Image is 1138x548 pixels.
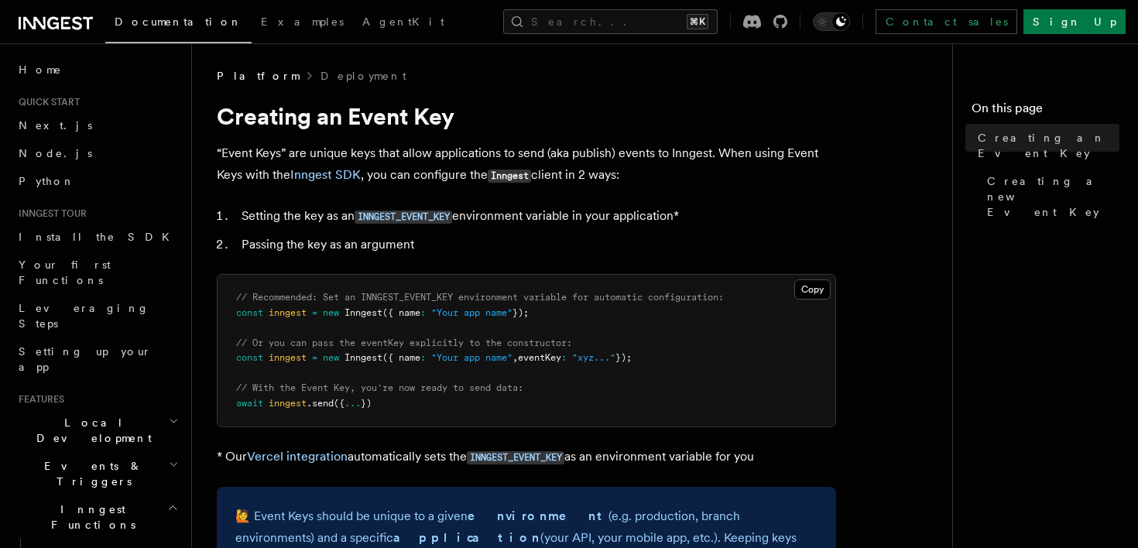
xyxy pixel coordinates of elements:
[236,398,263,409] span: await
[115,15,242,28] span: Documentation
[19,302,149,330] span: Leveraging Steps
[813,12,850,31] button: Toggle dark mode
[261,15,344,28] span: Examples
[217,68,299,84] span: Platform
[12,139,182,167] a: Node.js
[353,5,454,42] a: AgentKit
[978,130,1119,161] span: Creating an Event Key
[431,352,512,363] span: "Your app name"
[237,205,836,228] li: Setting the key as an environment variable in your application*
[420,352,426,363] span: :
[236,352,263,363] span: const
[431,307,512,318] span: "Your app name"
[467,449,564,464] a: INNGEST_EVENT_KEY
[972,124,1119,167] a: Creating an Event Key
[1023,9,1126,34] a: Sign Up
[512,307,529,318] span: });
[687,14,708,29] kbd: ⌘K
[362,15,444,28] span: AgentKit
[344,352,382,363] span: Inngest
[12,337,182,381] a: Setting up your app
[382,352,420,363] span: ({ name
[12,167,182,195] a: Python
[12,415,169,446] span: Local Development
[312,352,317,363] span: =
[488,170,531,183] code: Inngest
[12,207,87,220] span: Inngest tour
[518,352,561,363] span: eventKey
[503,9,718,34] button: Search...⌘K
[12,502,167,533] span: Inngest Functions
[19,119,92,132] span: Next.js
[987,173,1119,220] span: Creating a new Event Key
[12,495,182,539] button: Inngest Functions
[12,223,182,251] a: Install the SDK
[217,102,836,130] h1: Creating an Event Key
[615,352,632,363] span: });
[561,352,567,363] span: :
[344,398,361,409] span: ...
[572,352,615,363] span: "xyz..."
[19,345,152,373] span: Setting up your app
[12,96,80,108] span: Quick start
[12,111,182,139] a: Next.js
[236,292,724,303] span: // Recommended: Set an INNGEST_EVENT_KEY environment variable for automatic configuration:
[269,307,307,318] span: inngest
[217,446,836,468] p: * Our automatically sets the as an environment variable for you
[467,451,564,464] code: INNGEST_EVENT_KEY
[290,167,361,182] a: Inngest SDK
[236,307,263,318] span: const
[19,231,179,243] span: Install the SDK
[12,409,182,452] button: Local Development
[312,307,317,318] span: =
[12,452,182,495] button: Events & Triggers
[19,62,62,77] span: Home
[12,294,182,337] a: Leveraging Steps
[972,99,1119,124] h4: On this page
[393,530,540,545] strong: application
[236,337,572,348] span: // Or you can pass the eventKey explicitly to the constructor:
[334,398,344,409] span: ({
[361,398,372,409] span: })
[12,393,64,406] span: Features
[876,9,1017,34] a: Contact sales
[236,382,523,393] span: // With the Event Key, you're now ready to send data:
[512,352,518,363] span: ,
[794,279,831,300] button: Copy
[247,449,348,464] a: Vercel integration
[355,211,452,224] code: INNGEST_EVENT_KEY
[323,352,339,363] span: new
[320,68,406,84] a: Deployment
[323,307,339,318] span: new
[269,352,307,363] span: inngest
[269,398,307,409] span: inngest
[237,234,836,255] li: Passing the key as an argument
[19,147,92,159] span: Node.js
[19,175,75,187] span: Python
[12,251,182,294] a: Your first Functions
[307,398,334,409] span: .send
[217,142,836,187] p: “Event Keys” are unique keys that allow applications to send (aka publish) events to Inngest. Whe...
[468,509,608,523] strong: environment
[12,56,182,84] a: Home
[981,167,1119,226] a: Creating a new Event Key
[12,458,169,489] span: Events & Triggers
[382,307,420,318] span: ({ name
[105,5,252,43] a: Documentation
[344,307,382,318] span: Inngest
[252,5,353,42] a: Examples
[355,208,452,223] a: INNGEST_EVENT_KEY
[420,307,426,318] span: :
[19,259,111,286] span: Your first Functions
